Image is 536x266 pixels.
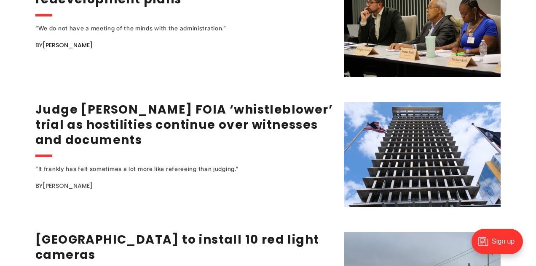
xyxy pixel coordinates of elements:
[35,231,319,263] a: [GEOGRAPHIC_DATA] to install 10 red light cameras
[344,102,501,207] img: Judge postpones FOIA ‘whistleblower’ trial as hostilities continue over witnesses and documents
[35,181,333,191] div: By
[35,101,333,148] a: Judge [PERSON_NAME] FOIA ‘whistleblower’ trial as hostilities continue over witnesses and documents
[35,164,309,174] div: “It frankly has felt sometimes a lot more like refereeing than judging.”
[35,40,333,50] div: By
[43,182,93,190] a: [PERSON_NAME]
[43,41,93,49] a: [PERSON_NAME]
[35,23,309,33] div: “We do not have a meeting of the minds with the administration.”
[464,225,536,266] iframe: portal-trigger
